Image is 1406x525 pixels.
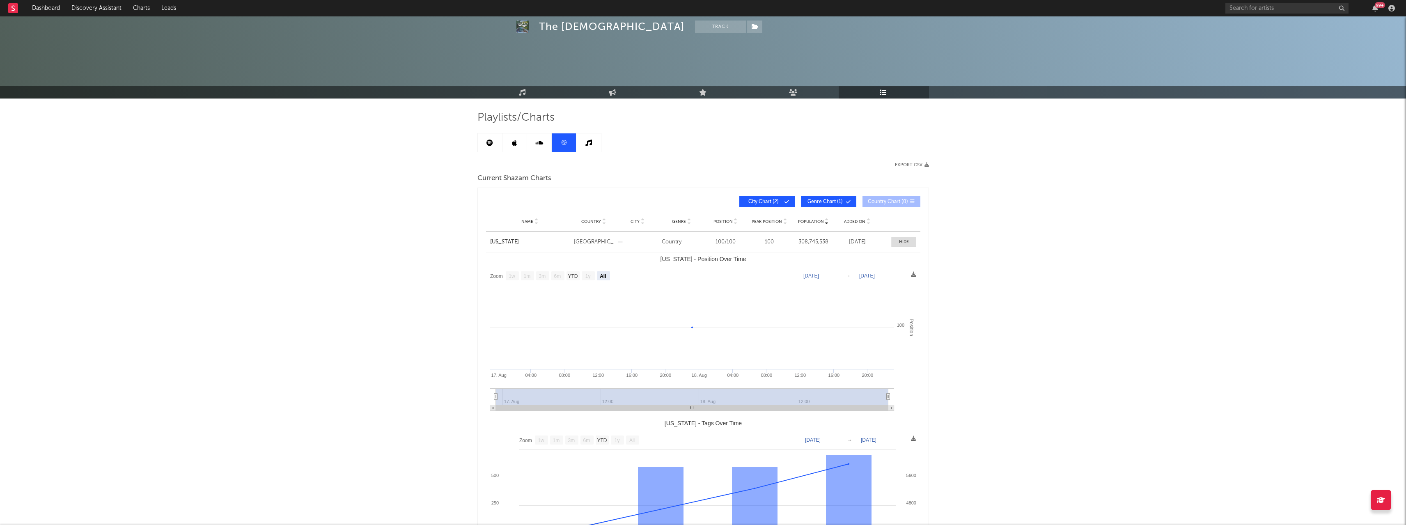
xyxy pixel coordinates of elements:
text: [DATE] [861,437,876,443]
text: 5600 [906,473,916,478]
text: 04:00 [525,373,537,378]
text: 1y [614,438,619,443]
text: [US_STATE] - Position Over Time [660,256,746,262]
input: Search for artists [1225,3,1349,14]
button: Genre Chart(1) [801,196,856,207]
text: → [846,273,851,279]
text: 18. Aug [691,373,706,378]
div: [DATE] [837,238,877,246]
span: Genre [672,219,686,224]
div: The [DEMOGRAPHIC_DATA] [539,21,685,33]
text: Zoom [519,438,532,443]
span: City [631,219,640,224]
span: City Chart ( 2 ) [745,199,782,204]
text: 1w [538,438,544,443]
text: All [629,438,634,443]
text: 08:00 [761,373,772,378]
text: 3m [539,273,546,279]
text: 12:00 [794,373,806,378]
span: Genre Chart ( 1 ) [806,199,844,204]
text: 1y [585,273,590,279]
text: All [600,273,606,279]
div: 100 / 100 [706,238,745,246]
text: 17. Aug [491,373,506,378]
span: Current Shazam Charts [477,174,551,183]
text: 20:00 [862,373,873,378]
span: Country Chart ( 0 ) [868,199,908,204]
text: [US_STATE] - Tags Over Time [664,420,741,426]
span: Added On [844,219,865,224]
span: Country [581,219,601,224]
text: 500 [491,473,498,478]
text: → [847,437,852,443]
text: [DATE] [859,273,875,279]
span: Playlists/Charts [477,113,555,123]
text: 4800 [906,500,916,505]
span: Name [521,219,533,224]
button: Track [695,21,746,33]
text: 1m [523,273,530,279]
text: 3m [568,438,575,443]
text: YTD [568,273,578,279]
text: 100 [897,323,904,328]
span: Peak Position [752,219,782,224]
div: 99 + [1375,2,1385,8]
text: Zoom [490,273,503,279]
button: Export CSV [895,163,929,167]
text: 1w [509,273,515,279]
text: 6m [583,438,590,443]
text: [DATE] [803,273,819,279]
text: [DATE] [805,437,821,443]
text: 20:00 [660,373,671,378]
div: 100 [750,238,789,246]
text: 16:00 [828,373,839,378]
text: 6m [554,273,561,279]
text: 04:00 [727,373,739,378]
text: 250 [491,500,498,505]
a: [US_STATE] [490,238,570,246]
text: 1m [553,438,560,443]
text: YTD [597,438,607,443]
text: 16:00 [626,373,638,378]
div: [GEOGRAPHIC_DATA] [574,238,614,246]
button: Country Chart(0) [862,196,920,207]
button: City Chart(2) [739,196,795,207]
span: Position [713,219,733,224]
text: 08:00 [559,373,570,378]
text: 12:00 [592,373,604,378]
div: Country [662,238,702,246]
div: 308,745,538 [794,238,833,246]
button: 99+ [1372,5,1378,11]
svg: Tennessee - Position Over Time [486,252,920,417]
text: Position [908,319,914,336]
span: Population [798,219,824,224]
